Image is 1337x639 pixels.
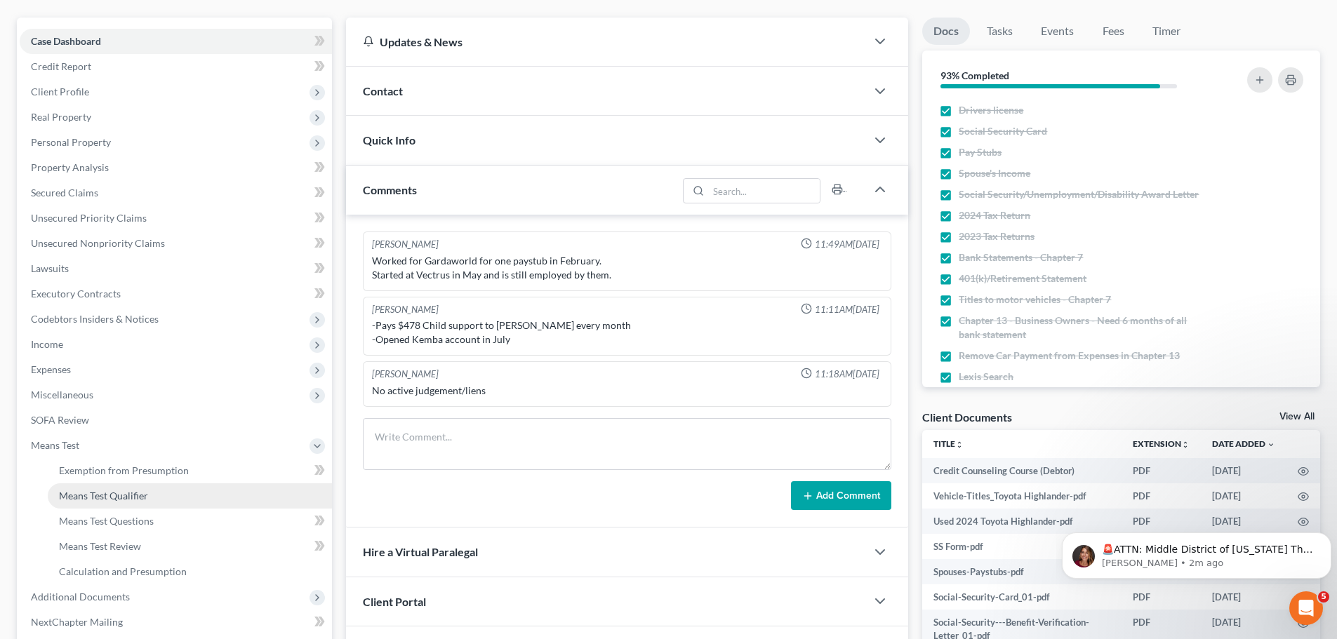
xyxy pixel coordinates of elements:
[372,318,882,347] div: -Pays $478 Child support to [PERSON_NAME] every month -Opened Kemba account in July
[31,414,89,426] span: SOFA Review
[1141,18,1192,45] a: Timer
[922,559,1122,584] td: Spouses-Paystubs-pdf
[31,60,91,72] span: Credit Report
[20,180,332,206] a: Secured Claims
[1279,412,1315,422] a: View All
[31,591,130,603] span: Additional Documents
[815,238,879,251] span: 11:49AM[DATE]
[959,370,1013,384] span: Lexis Search
[922,534,1122,559] td: SS Form-pdf
[791,481,891,511] button: Add Comment
[20,206,332,231] a: Unsecured Priority Claims
[959,349,1180,363] span: Remove Car Payment from Expenses in Chapter 13
[363,34,849,49] div: Updates & News
[20,281,332,307] a: Executory Contracts
[20,155,332,180] a: Property Analysis
[59,490,148,502] span: Means Test Qualifier
[20,610,332,635] a: NextChapter Mailing
[815,368,879,381] span: 11:18AM[DATE]
[372,384,882,398] div: No active judgement/liens
[933,438,964,449] a: Titleunfold_more
[959,250,1083,264] span: Bank Statements - Chapter 7
[1091,18,1136,45] a: Fees
[959,187,1199,201] span: Social Security/Unemployment/Disability Award Letter
[1122,458,1201,483] td: PDF
[959,271,1086,285] span: 401(k)/Retirement Statement
[59,540,141,552] span: Means Test Review
[31,439,79,451] span: Means Test
[48,509,332,534] a: Means Test Questions
[1133,438,1190,449] a: Extensionunfold_more
[922,410,1012,424] div: Client Documents
[31,35,101,47] span: Case Dashboard
[1318,591,1329,603] span: 5
[922,18,970,45] a: Docs
[372,254,882,282] div: Worked for Gardaworld for one paystub in February. Started at Vectrus in May and is still employe...
[31,313,159,325] span: Codebtors Insiders & Notices
[1201,458,1286,483] td: [DATE]
[20,54,332,79] a: Credit Report
[922,584,1122,610] td: Social-Security-Card_01-pdf
[31,288,121,300] span: Executory Contracts
[1181,440,1190,449] i: unfold_more
[959,314,1209,342] span: Chapter 13 - Business Owners - Need 6 months of all bank statement
[959,292,1111,307] span: Titles to motor vehicles - Chapter 7
[815,303,879,316] span: 11:11AM[DATE]
[31,161,109,173] span: Property Analysis
[31,86,89,97] span: Client Profile
[922,483,1122,509] td: Vehicle-Titles_Toyota Highlander-pdf
[940,69,1009,81] strong: 93% Completed
[31,389,93,401] span: Miscellaneous
[20,29,332,54] a: Case Dashboard
[372,238,439,251] div: [PERSON_NAME]
[955,440,964,449] i: unfold_more
[372,368,439,381] div: [PERSON_NAME]
[922,509,1122,534] td: Used 2024 Toyota Highlander-pdf
[31,136,111,148] span: Personal Property
[959,166,1030,180] span: Spouse's Income
[1267,440,1275,449] i: expand_more
[959,103,1023,117] span: Drivers license
[959,124,1047,138] span: Social Security Card
[976,18,1024,45] a: Tasks
[922,458,1122,483] td: Credit Counseling Course (Debtor)
[959,229,1035,243] span: 2023 Tax Returns
[31,237,165,249] span: Unsecured Nonpriority Claims
[31,363,71,375] span: Expenses
[20,231,332,256] a: Unsecured Nonpriority Claims
[59,515,154,527] span: Means Test Questions
[31,616,123,628] span: NextChapter Mailing
[363,545,478,558] span: Hire a Virtual Paralegal
[48,534,332,559] a: Means Test Review
[1122,483,1201,509] td: PDF
[31,212,147,224] span: Unsecured Priority Claims
[20,256,332,281] a: Lawsuits
[31,262,69,274] span: Lawsuits
[363,595,426,608] span: Client Portal
[1030,18,1085,45] a: Events
[48,483,332,509] a: Means Test Qualifier
[959,208,1030,222] span: 2024 Tax Return
[31,187,98,199] span: Secured Claims
[959,145,1002,159] span: Pay Stubs
[709,179,820,203] input: Search...
[48,458,332,483] a: Exemption from Presumption
[59,565,187,577] span: Calculation and Presumption
[1056,503,1337,601] iframe: Intercom notifications message
[1201,483,1286,509] td: [DATE]
[48,559,332,584] a: Calculation and Presumption
[59,464,189,476] span: Exemption from Presumption
[372,303,439,316] div: [PERSON_NAME]
[363,183,417,196] span: Comments
[1289,591,1323,625] iframe: Intercom live chat
[363,84,403,97] span: Contact
[31,111,91,123] span: Real Property
[363,133,415,147] span: Quick Info
[31,338,63,350] span: Income
[20,408,332,433] a: SOFA Review
[1212,438,1275,449] a: Date Added expand_more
